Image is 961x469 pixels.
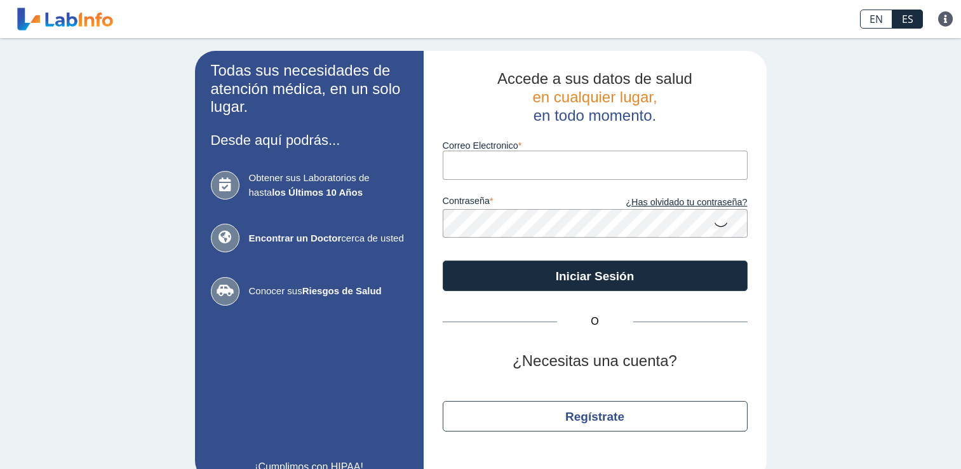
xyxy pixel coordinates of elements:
button: Iniciar Sesión [443,261,748,291]
span: cerca de usted [249,231,408,246]
span: Obtener sus Laboratorios de hasta [249,171,408,200]
span: Accede a sus datos de salud [497,70,692,87]
b: Riesgos de Salud [302,285,382,296]
a: EN [860,10,892,29]
a: ¿Has olvidado tu contraseña? [595,196,748,210]
label: Correo Electronico [443,140,748,151]
span: Conocer sus [249,284,408,299]
span: en todo momento. [534,107,656,124]
span: en cualquier lugar, [532,88,657,105]
span: O [557,314,633,329]
h2: Todas sus necesidades de atención médica, en un solo lugar. [211,62,408,116]
label: contraseña [443,196,595,210]
h3: Desde aquí podrás... [211,132,408,148]
button: Regístrate [443,401,748,432]
a: ES [892,10,923,29]
b: Encontrar un Doctor [249,233,342,243]
b: los Últimos 10 Años [272,187,363,198]
h2: ¿Necesitas una cuenta? [443,352,748,370]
